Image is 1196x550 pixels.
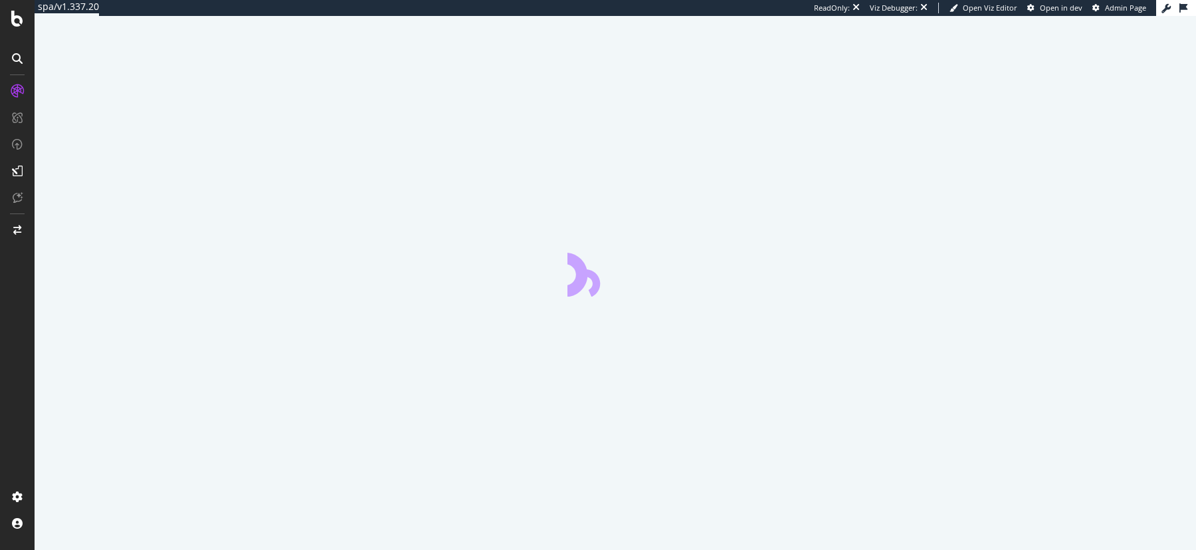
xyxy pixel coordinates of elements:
div: animation [567,249,663,297]
span: Admin Page [1105,3,1146,13]
a: Admin Page [1092,3,1146,13]
span: Open in dev [1040,3,1082,13]
div: Viz Debugger: [870,3,918,13]
div: ReadOnly: [814,3,850,13]
span: Open Viz Editor [963,3,1017,13]
a: Open Viz Editor [949,3,1017,13]
a: Open in dev [1027,3,1082,13]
